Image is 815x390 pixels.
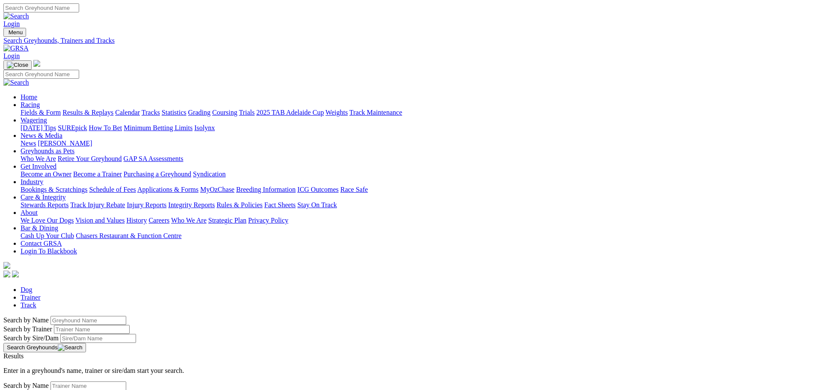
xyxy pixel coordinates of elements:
[21,209,38,216] a: About
[76,232,181,239] a: Chasers Restaurant & Function Centre
[58,124,87,131] a: SUREpick
[21,232,74,239] a: Cash Up Your Club
[3,52,20,60] a: Login
[148,217,169,224] a: Careers
[200,186,234,193] a: MyOzChase
[33,60,40,67] img: logo-grsa-white.png
[21,140,36,147] a: News
[3,45,29,52] img: GRSA
[58,344,83,351] img: Search
[21,178,43,185] a: Industry
[21,301,36,309] a: Track
[3,271,10,277] img: facebook.svg
[216,201,263,208] a: Rules & Policies
[3,70,79,79] input: Search
[21,247,77,255] a: Login To Blackbook
[248,217,288,224] a: Privacy Policy
[3,12,29,20] img: Search
[89,186,136,193] a: Schedule of Fees
[21,109,812,116] div: Racing
[142,109,160,116] a: Tracks
[3,20,20,27] a: Login
[239,109,255,116] a: Trials
[124,170,191,178] a: Purchasing a Greyhound
[3,37,812,45] a: Search Greyhounds, Trainers and Tracks
[73,170,122,178] a: Become a Trainer
[21,124,812,132] div: Wagering
[3,334,59,342] label: Search by Sire/Dam
[256,109,324,116] a: 2025 TAB Adelaide Cup
[3,262,10,269] img: logo-grsa-white.png
[3,60,32,70] button: Toggle navigation
[89,124,122,131] a: How To Bet
[3,352,812,360] div: Results
[21,201,68,208] a: Stewards Reports
[3,382,49,389] label: Search by Name
[21,286,33,293] a: Dog
[21,170,71,178] a: Become an Owner
[21,155,56,162] a: Who We Are
[21,170,812,178] div: Get Involved
[75,217,124,224] a: Vision and Values
[21,217,74,224] a: We Love Our Dogs
[21,294,41,301] a: Trainer
[208,217,246,224] a: Strategic Plan
[126,217,147,224] a: History
[38,140,92,147] a: [PERSON_NAME]
[212,109,237,116] a: Coursing
[21,124,56,131] a: [DATE] Tips
[124,124,193,131] a: Minimum Betting Limits
[264,201,296,208] a: Fact Sheets
[188,109,210,116] a: Grading
[3,343,86,352] button: Search Greyhounds
[326,109,348,116] a: Weights
[137,186,199,193] a: Applications & Forms
[124,155,184,162] a: GAP SA Assessments
[171,217,207,224] a: Who We Are
[115,109,140,116] a: Calendar
[70,201,125,208] a: Track Injury Rebate
[60,334,136,343] input: Search by Sire/Dam name
[21,224,58,232] a: Bar & Dining
[21,186,87,193] a: Bookings & Scratchings
[3,367,812,375] p: Enter in a greyhound's name, trainer or sire/dam start your search.
[3,316,49,324] label: Search by Name
[21,155,812,163] div: Greyhounds as Pets
[3,3,79,12] input: Search
[62,109,113,116] a: Results & Replays
[50,316,126,325] input: Search by Greyhound name
[127,201,166,208] a: Injury Reports
[21,194,66,201] a: Care & Integrity
[21,217,812,224] div: About
[9,29,23,36] span: Menu
[21,101,40,108] a: Racing
[340,186,367,193] a: Race Safe
[21,163,56,170] a: Get Involved
[168,201,215,208] a: Integrity Reports
[236,186,296,193] a: Breeding Information
[21,240,62,247] a: Contact GRSA
[21,147,74,155] a: Greyhounds as Pets
[21,201,812,209] div: Care & Integrity
[21,93,37,101] a: Home
[21,116,47,124] a: Wagering
[162,109,187,116] a: Statistics
[3,325,52,333] label: Search by Trainer
[193,170,225,178] a: Syndication
[297,201,337,208] a: Stay On Track
[12,271,19,277] img: twitter.svg
[7,62,28,68] img: Close
[297,186,338,193] a: ICG Outcomes
[350,109,402,116] a: Track Maintenance
[3,79,29,86] img: Search
[21,140,812,147] div: News & Media
[21,186,812,194] div: Industry
[3,28,26,37] button: Toggle navigation
[54,325,130,334] input: Search by Trainer name
[21,109,61,116] a: Fields & Form
[21,132,62,139] a: News & Media
[194,124,215,131] a: Isolynx
[21,232,812,240] div: Bar & Dining
[58,155,122,162] a: Retire Your Greyhound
